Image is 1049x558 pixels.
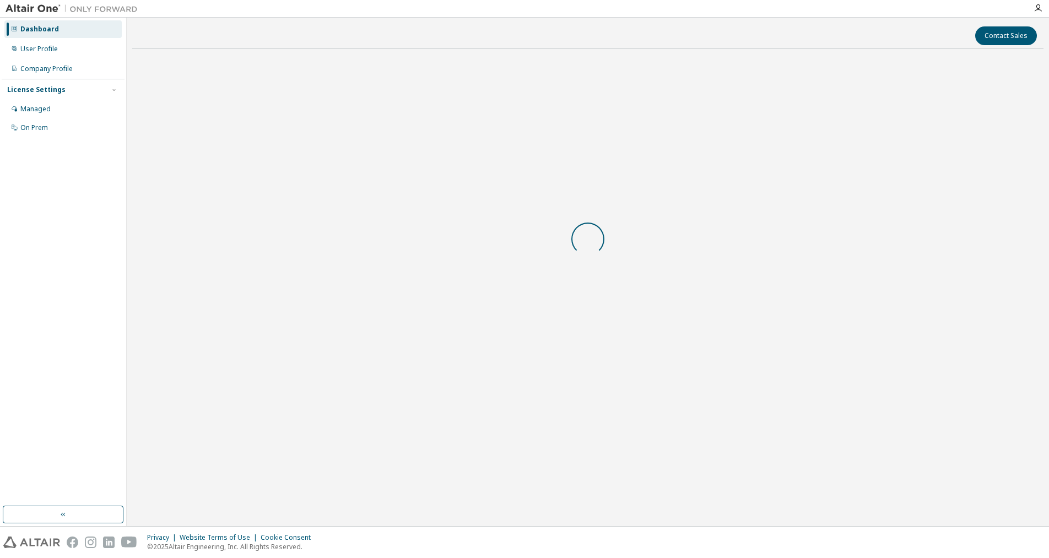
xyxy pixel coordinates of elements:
div: Dashboard [20,25,59,34]
div: License Settings [7,85,66,94]
div: Website Terms of Use [180,533,261,542]
p: © 2025 Altair Engineering, Inc. All Rights Reserved. [147,542,317,551]
div: Company Profile [20,64,73,73]
img: facebook.svg [67,537,78,548]
img: instagram.svg [85,537,96,548]
img: altair_logo.svg [3,537,60,548]
div: On Prem [20,123,48,132]
img: Altair One [6,3,143,14]
img: linkedin.svg [103,537,115,548]
div: Cookie Consent [261,533,317,542]
img: youtube.svg [121,537,137,548]
button: Contact Sales [975,26,1037,45]
div: Privacy [147,533,180,542]
div: User Profile [20,45,58,53]
div: Managed [20,105,51,113]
